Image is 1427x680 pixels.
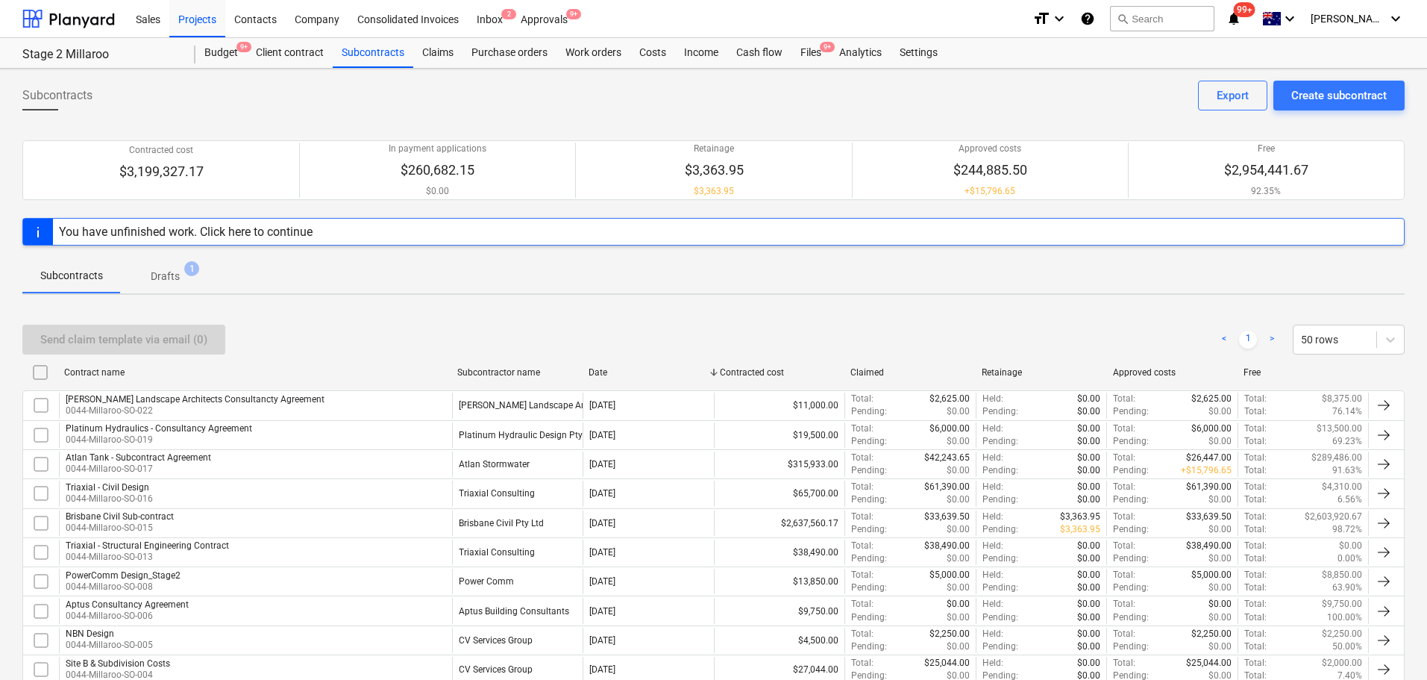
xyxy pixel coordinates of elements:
p: Total : [1244,511,1267,523]
a: Income [675,38,727,68]
i: format_size [1032,10,1050,28]
p: $2,250.00 [1322,628,1362,640]
a: Subcontracts [333,38,413,68]
p: $2,250.00 [929,628,970,640]
p: Pending : [982,523,1018,536]
p: Total : [1244,598,1267,611]
div: [DATE] [589,518,615,528]
a: Client contract [247,38,333,68]
div: Brisbane Civil Sub-contract [66,511,174,522]
div: Retainage [982,367,1101,378]
div: Contract name [64,367,445,378]
p: $3,199,327.17 [119,163,204,181]
p: Total : [851,657,874,670]
p: Approved costs [953,143,1027,155]
p: $0.00 [1208,405,1232,418]
p: Total : [1113,481,1135,493]
p: $0.00 [1208,581,1232,594]
p: $61,390.00 [1186,481,1232,493]
p: 0044-Millaroo-SO-008 [66,581,181,593]
p: $0.00 [1339,540,1362,552]
p: 0044-Millaroo-SO-005 [66,639,153,652]
a: Costs [630,38,675,68]
p: $0.00 [1077,435,1100,448]
p: Pending : [851,640,887,653]
p: Contracted cost [119,144,204,157]
p: Total : [1113,569,1135,581]
div: Analytics [830,38,891,68]
p: Pending : [982,493,1018,506]
p: 50.00% [1332,640,1362,653]
div: [DATE] [589,459,615,470]
p: Pending : [851,581,887,594]
div: $9,750.00 [714,598,845,623]
span: search [1117,13,1129,25]
p: $4,310.00 [1322,481,1362,493]
p: 69.23% [1332,435,1362,448]
p: $0.00 [1077,452,1100,464]
div: Triaxial Consulting [459,488,535,499]
span: 99+ [1234,2,1255,17]
p: Total : [1244,540,1267,552]
p: $33,639.50 [924,511,970,523]
p: Pending : [1113,493,1149,506]
div: [DATE] [589,664,615,675]
p: Held : [982,452,1003,464]
p: Total : [851,422,874,435]
p: $0.00 [1077,628,1100,640]
p: Pending : [982,581,1018,594]
p: Total : [1244,581,1267,594]
div: Power Comm [459,576,514,587]
p: Total : [851,452,874,464]
a: Cash flow [727,38,791,68]
div: Approved costs [1113,367,1232,378]
p: $13,500.00 [1317,422,1362,435]
p: $0.00 [1077,422,1100,435]
p: Total : [1244,464,1267,477]
p: In payment applications [389,143,486,155]
div: $38,490.00 [714,540,845,565]
p: 0.00% [1337,552,1362,565]
p: $0.00 [1077,598,1100,611]
div: Platinum Hydraulics - Consultancy Agreement [66,423,252,434]
a: Previous page [1215,331,1233,349]
i: Knowledge base [1080,10,1095,28]
div: [PERSON_NAME] Landscape Architects Consultancty Agreement [66,394,324,405]
a: Budget9+ [195,38,247,68]
p: $25,044.00 [1186,657,1232,670]
p: $2,625.00 [929,393,970,405]
p: Pending : [851,405,887,418]
p: Total : [1113,598,1135,611]
p: Pending : [851,435,887,448]
div: CV Services Group [459,664,533,675]
a: Files9+ [791,38,830,68]
p: Pending : [1113,405,1149,418]
p: Retainage [685,143,744,155]
span: 9+ [566,9,581,19]
div: [DATE] [589,635,615,646]
p: 0044-Millaroo-SO-019 [66,434,252,446]
div: [DATE] [589,606,615,617]
p: $0.00 [947,552,970,565]
p: $2,250.00 [1191,628,1232,640]
button: Create subcontract [1273,81,1405,110]
a: Purchase orders [462,38,556,68]
div: Triaxial - Structural Engineering Contract [66,540,229,551]
div: Date [589,367,708,378]
div: Subcontractor name [457,367,577,378]
p: Pending : [982,611,1018,624]
div: Brisbane Civil Pty Ltd [459,518,544,528]
p: Held : [982,540,1003,552]
div: Jeremy Ferrier Landscape Architects [459,400,615,411]
p: 0044-Millaroo-SO-015 [66,522,174,534]
div: Aptus Building Consultants [459,606,569,617]
p: $3,363.95 [685,185,744,198]
a: Page 1 is your current page [1239,331,1257,349]
p: $0.00 [1077,569,1100,581]
p: $2,603,920.67 [1305,511,1362,523]
i: keyboard_arrow_down [1050,10,1068,28]
p: Pending : [982,435,1018,448]
p: $3,363.95 [1060,511,1100,523]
